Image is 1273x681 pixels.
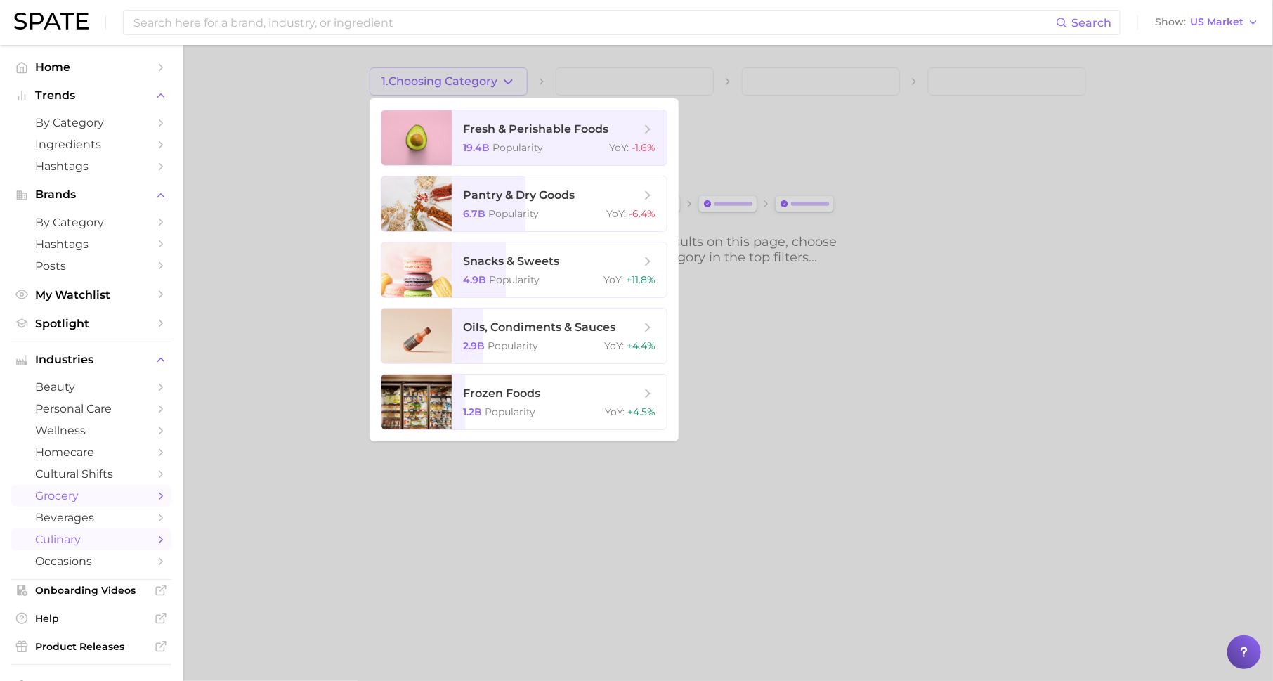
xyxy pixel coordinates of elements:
a: Product Releases [11,636,171,657]
a: Posts [11,255,171,277]
span: culinary [35,533,148,546]
span: Hashtags [35,160,148,173]
a: grocery [11,485,171,507]
a: wellness [11,420,171,441]
span: Trends [35,89,148,102]
span: snacks & sweets [463,254,559,268]
span: +4.4% [627,339,655,352]
span: Popularity [485,406,535,418]
span: YoY : [604,339,624,352]
a: Hashtags [11,233,171,255]
span: beauty [35,380,148,394]
span: by Category [35,216,148,229]
span: Posts [35,259,148,273]
span: by Category [35,116,148,129]
span: My Watchlist [35,288,148,301]
span: frozen foods [463,387,540,400]
span: 19.4b [463,141,490,154]
a: Ingredients [11,134,171,155]
a: Help [11,608,171,629]
a: beauty [11,376,171,398]
a: Hashtags [11,155,171,177]
span: Popularity [489,273,540,286]
span: -1.6% [632,141,655,154]
span: Popularity [492,141,543,154]
ul: 1.Choosing Category [370,98,679,441]
span: personal care [35,402,148,415]
span: YoY : [606,207,626,220]
span: +11.8% [626,273,655,286]
span: Popularity [488,339,538,352]
span: Product Releases [35,640,148,653]
a: Home [11,56,171,78]
span: Help [35,612,148,625]
a: Onboarding Videos [11,580,171,601]
input: Search here for a brand, industry, or ingredient [132,11,1056,34]
span: occasions [35,554,148,568]
a: Spotlight [11,313,171,335]
a: occasions [11,550,171,572]
span: YoY : [603,273,623,286]
span: Onboarding Videos [35,584,148,597]
span: YoY : [609,141,629,154]
a: My Watchlist [11,284,171,306]
span: Show [1155,18,1186,26]
span: wellness [35,424,148,437]
span: 1.2b [463,406,482,418]
span: YoY : [605,406,625,418]
button: ShowUS Market [1151,13,1262,32]
span: fresh & perishable foods [463,122,608,136]
span: pantry & dry goods [463,188,575,202]
span: Hashtags [35,238,148,251]
a: culinary [11,528,171,550]
span: US Market [1190,18,1243,26]
a: beverages [11,507,171,528]
img: SPATE [14,13,89,30]
span: Industries [35,354,148,366]
span: 2.9b [463,339,485,352]
span: 6.7b [463,207,485,220]
span: oils, condiments & sauces [463,320,615,334]
a: cultural shifts [11,463,171,485]
button: Brands [11,184,171,205]
span: beverages [35,511,148,524]
span: +4.5% [627,406,655,418]
button: Industries [11,349,171,370]
span: 4.9b [463,273,486,286]
span: Home [35,60,148,74]
span: homecare [35,446,148,459]
span: Popularity [488,207,539,220]
span: Spotlight [35,317,148,330]
a: personal care [11,398,171,420]
button: Trends [11,85,171,106]
span: Brands [35,188,148,201]
span: cultural shifts [35,467,148,481]
span: Ingredients [35,138,148,151]
a: homecare [11,441,171,463]
span: grocery [35,489,148,502]
a: by Category [11,112,171,134]
span: -6.4% [629,207,655,220]
span: Search [1071,16,1111,30]
a: by Category [11,212,171,233]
